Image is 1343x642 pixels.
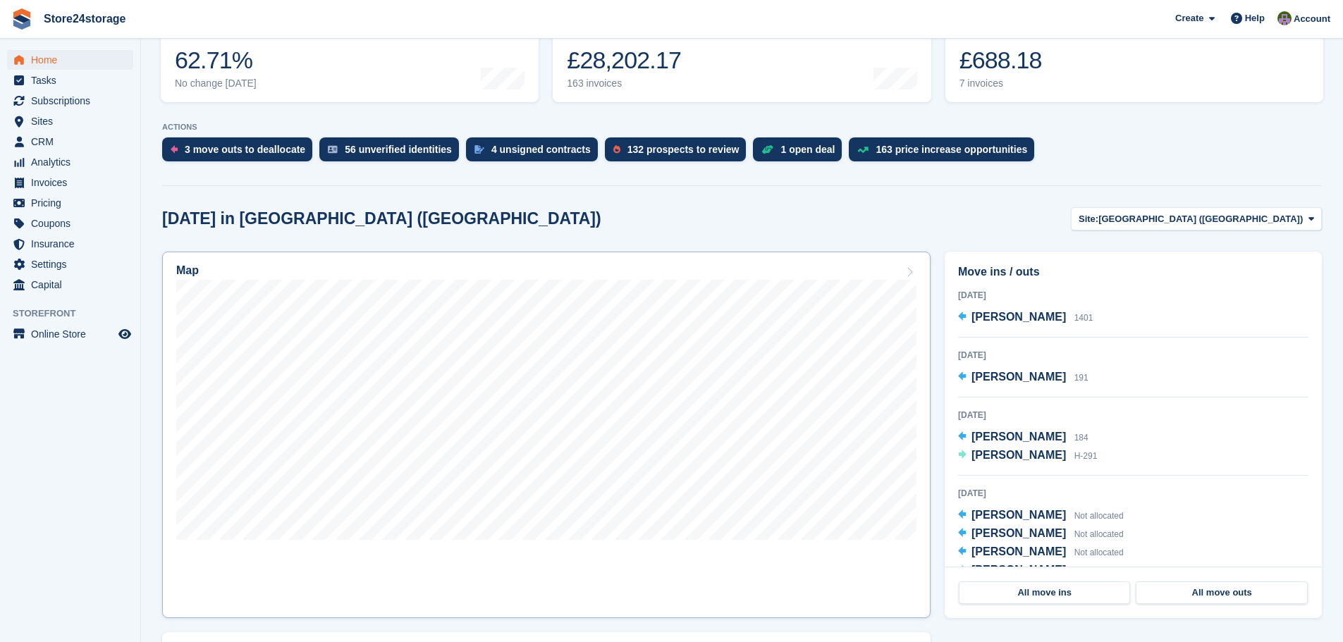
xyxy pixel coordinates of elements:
[31,132,116,152] span: CRM
[971,311,1066,323] span: [PERSON_NAME]
[958,525,1124,543] a: [PERSON_NAME] Not allocated
[1074,451,1098,461] span: H-291
[761,144,773,154] img: deal-1b604bf984904fb50ccaf53a9ad4b4a5d6e5aea283cecdc64d6e3604feb123c2.svg
[1175,11,1203,25] span: Create
[567,46,681,75] div: £28,202.17
[971,564,1066,576] span: [PERSON_NAME]
[328,145,338,154] img: verify_identity-adf6edd0f0f0b5bbfe63781bf79b02c33cf7c696d77639b501bdc392416b5a36.svg
[1245,11,1265,25] span: Help
[7,254,133,274] a: menu
[162,123,1322,132] p: ACTIONS
[31,234,116,254] span: Insurance
[185,144,305,155] div: 3 move outs to deallocate
[466,137,605,168] a: 4 unsigned contracts
[1277,11,1292,25] img: Jane Welch
[959,78,1056,89] div: 7 invoices
[1294,12,1330,26] span: Account
[1074,529,1124,539] span: Not allocated
[7,152,133,172] a: menu
[958,543,1124,562] a: [PERSON_NAME] Not allocated
[171,145,178,154] img: move_outs_to_deallocate_icon-f764333ba52eb49d3ac5e1228854f67142a1ed5810a6f6cc68b1a99e826820c5.svg
[876,144,1027,155] div: 163 price increase opportunities
[958,447,1097,465] a: [PERSON_NAME] H-291
[1098,212,1303,226] span: [GEOGRAPHIC_DATA] ([GEOGRAPHIC_DATA])
[7,234,133,254] a: menu
[857,147,869,153] img: price_increase_opportunities-93ffe204e8149a01c8c9dc8f82e8f89637d9d84a8eef4429ea346261dce0b2c0.svg
[161,13,539,102] a: Occupancy 62.71% No change [DATE]
[175,78,257,89] div: No change [DATE]
[13,307,140,321] span: Storefront
[175,46,257,75] div: 62.71%
[613,145,620,154] img: prospect-51fa495bee0391a8d652442698ab0144808aea92771e9ea1ae160a38d050c398.svg
[7,50,133,70] a: menu
[849,137,1041,168] a: 163 price increase opportunities
[162,252,931,618] a: Map
[31,254,116,274] span: Settings
[971,449,1066,461] span: [PERSON_NAME]
[7,324,133,344] a: menu
[958,369,1088,387] a: [PERSON_NAME] 191
[7,214,133,233] a: menu
[1074,373,1088,383] span: 191
[31,193,116,213] span: Pricing
[958,349,1308,362] div: [DATE]
[780,144,835,155] div: 1 open deal
[474,145,484,154] img: contract_signature_icon-13c848040528278c33f63329250d36e43548de30e8caae1d1a13099fd9432cc5.svg
[958,409,1308,421] div: [DATE]
[958,309,1093,327] a: [PERSON_NAME] 1401
[116,326,133,342] a: Preview store
[162,137,319,168] a: 3 move outs to deallocate
[958,507,1124,525] a: [PERSON_NAME] Not allocated
[31,70,116,90] span: Tasks
[319,137,466,168] a: 56 unverified identities
[971,431,1066,443] span: [PERSON_NAME]
[7,91,133,111] a: menu
[971,371,1066,383] span: [PERSON_NAME]
[31,275,116,295] span: Capital
[1079,212,1098,226] span: Site:
[162,209,601,228] h2: [DATE] in [GEOGRAPHIC_DATA] ([GEOGRAPHIC_DATA])
[567,78,681,89] div: 163 invoices
[31,173,116,192] span: Invoices
[31,152,116,172] span: Analytics
[7,173,133,192] a: menu
[1071,207,1322,230] button: Site: [GEOGRAPHIC_DATA] ([GEOGRAPHIC_DATA])
[7,111,133,131] a: menu
[1074,511,1124,521] span: Not allocated
[1136,581,1307,604] a: All move outs
[31,324,116,344] span: Online Store
[7,193,133,213] a: menu
[1074,433,1088,443] span: 184
[31,91,116,111] span: Subscriptions
[31,214,116,233] span: Coupons
[959,581,1130,604] a: All move ins
[958,264,1308,280] h2: Move ins / outs
[176,264,199,277] h2: Map
[958,487,1308,500] div: [DATE]
[38,7,132,30] a: Store24storage
[1074,566,1088,576] span: 138
[958,562,1088,580] a: [PERSON_NAME] 138
[1074,313,1093,323] span: 1401
[7,275,133,295] a: menu
[7,132,133,152] a: menu
[31,111,116,131] span: Sites
[7,70,133,90] a: menu
[753,137,849,168] a: 1 open deal
[345,144,452,155] div: 56 unverified identities
[959,46,1056,75] div: £688.18
[971,509,1066,521] span: [PERSON_NAME]
[958,428,1088,447] a: [PERSON_NAME] 184
[605,137,754,168] a: 132 prospects to review
[491,144,591,155] div: 4 unsigned contracts
[627,144,740,155] div: 132 prospects to review
[11,8,32,30] img: stora-icon-8386f47178a22dfd0bd8f6a31ec36ba5ce8667c1dd55bd0f319d3a0aa187defe.svg
[971,545,1066,557] span: [PERSON_NAME]
[958,289,1308,302] div: [DATE]
[1074,548,1124,557] span: Not allocated
[553,13,931,102] a: Month-to-date sales £28,202.17 163 invoices
[945,13,1323,102] a: Awaiting payment £688.18 7 invoices
[31,50,116,70] span: Home
[971,527,1066,539] span: [PERSON_NAME]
